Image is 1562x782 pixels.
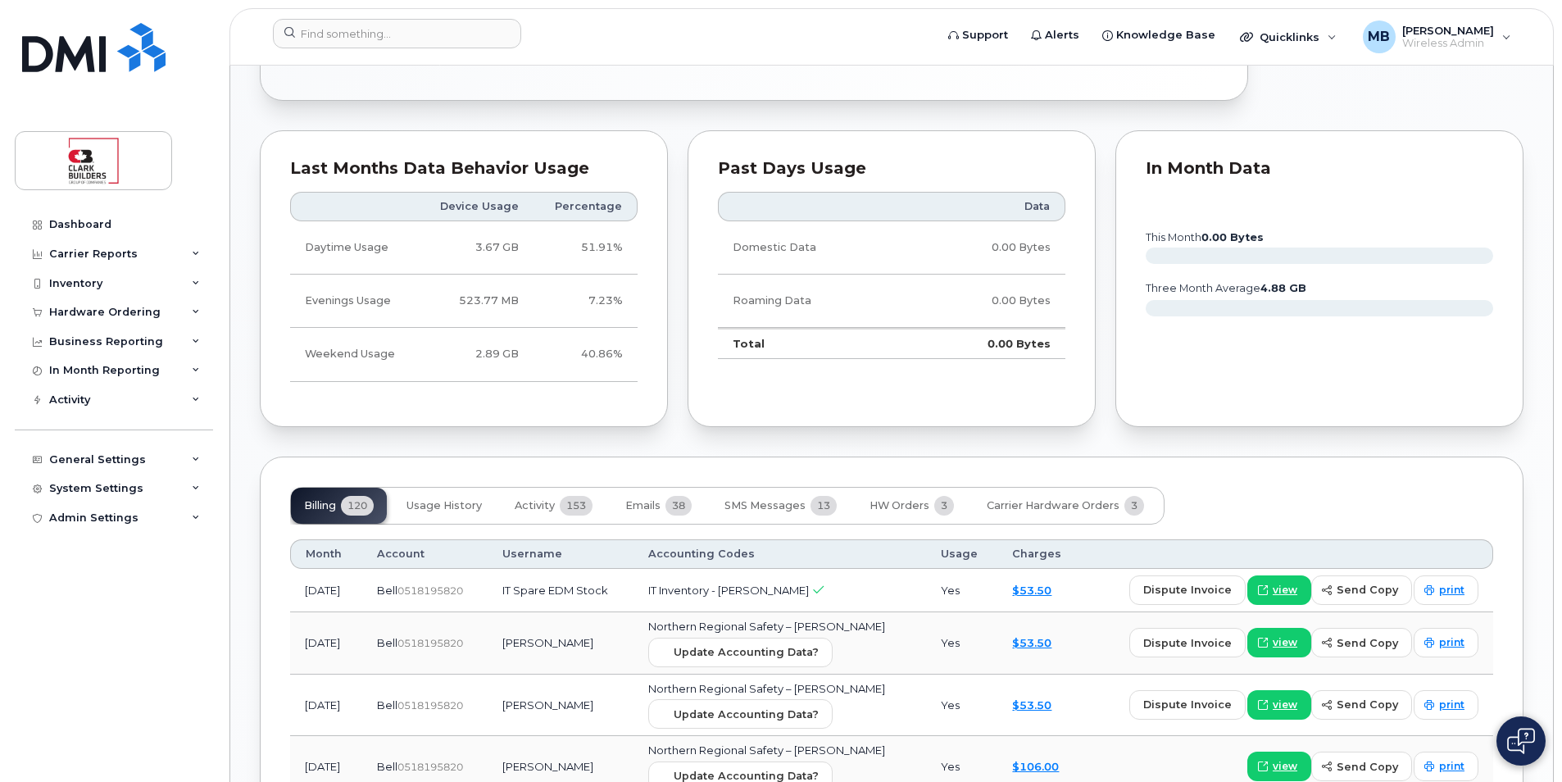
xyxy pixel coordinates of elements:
td: Total [718,328,909,359]
th: Usage [926,539,998,569]
span: Wireless Admin [1402,37,1494,50]
span: IT Inventory - [PERSON_NAME] [648,584,809,597]
span: Alerts [1045,27,1079,43]
a: print [1414,690,1478,720]
text: this month [1145,231,1264,243]
span: 0518195820 [397,699,463,712]
td: Roaming Data [718,275,909,328]
a: Support [937,19,1019,52]
td: [DATE] [290,569,362,612]
td: Daytime Usage [290,221,418,275]
td: 523.77 MB [418,275,534,328]
text: three month average [1145,282,1306,294]
button: send copy [1311,575,1412,605]
div: Last Months Data Behavior Usage [290,161,638,177]
span: 3 [934,496,954,516]
a: view [1247,752,1311,781]
button: dispute invoice [1129,628,1246,657]
td: [DATE] [290,675,362,737]
span: view [1273,583,1297,598]
td: Domestic Data [718,221,909,275]
span: SMS Messages [724,499,806,512]
span: dispute invoice [1143,697,1232,712]
span: Northern Regional Safety – [PERSON_NAME] [648,682,885,695]
span: 13 [811,496,837,516]
a: view [1247,575,1311,605]
th: Percentage [534,192,638,221]
span: Carrier Hardware Orders [987,499,1119,512]
span: send copy [1337,759,1398,775]
th: Device Usage [418,192,534,221]
span: send copy [1337,635,1398,651]
a: $53.50 [1012,584,1051,597]
span: Usage History [406,499,482,512]
span: dispute invoice [1143,635,1232,651]
td: 0.00 Bytes [909,275,1065,328]
tr: Weekdays from 6:00pm to 8:00am [290,275,638,328]
td: Evenings Usage [290,275,418,328]
th: Username [488,539,634,569]
span: view [1273,759,1297,774]
tspan: 4.88 GB [1260,282,1306,294]
span: send copy [1337,582,1398,598]
span: Activity [515,499,555,512]
span: Bell [377,636,397,649]
th: Charges [997,539,1083,569]
button: send copy [1311,752,1412,781]
div: Quicklinks [1228,20,1348,53]
span: view [1273,635,1297,650]
div: Matthew Buttrey [1351,20,1523,53]
img: Open chat [1507,728,1535,754]
th: Account [362,539,488,569]
span: print [1439,759,1464,774]
td: [PERSON_NAME] [488,675,634,737]
span: Northern Regional Safety – [PERSON_NAME] [648,620,885,633]
a: Knowledge Base [1091,19,1227,52]
span: print [1439,698,1464,712]
td: 0.00 Bytes [909,328,1065,359]
td: 7.23% [534,275,638,328]
span: Knowledge Base [1116,27,1215,43]
td: [DATE] [290,612,362,675]
button: send copy [1311,690,1412,720]
span: 38 [665,496,692,516]
input: Find something... [273,19,521,48]
td: 0.00 Bytes [909,221,1065,275]
a: Alerts [1019,19,1091,52]
a: view [1247,690,1311,720]
span: [PERSON_NAME] [1402,24,1494,37]
tr: Friday from 6:00pm to Monday 8:00am [290,328,638,381]
span: send copy [1337,697,1398,712]
td: Weekend Usage [290,328,418,381]
span: view [1273,698,1297,712]
span: Quicklinks [1260,30,1319,43]
a: $53.50 [1012,636,1051,649]
button: Update Accounting Data? [648,638,833,667]
span: print [1439,583,1464,598]
a: $106.00 [1012,760,1059,773]
span: 3 [1124,496,1144,516]
button: Update Accounting Data? [648,699,833,729]
span: print [1439,635,1464,650]
span: Update Accounting Data? [674,707,819,722]
td: [PERSON_NAME] [488,612,634,675]
th: Data [909,192,1065,221]
a: $53.50 [1012,698,1051,712]
td: 51.91% [534,221,638,275]
td: Yes [926,612,998,675]
button: dispute invoice [1129,575,1246,605]
span: 0518195820 [397,584,463,597]
td: IT Spare EDM Stock [488,569,634,612]
span: dispute invoice [1143,582,1232,598]
span: Northern Regional Safety – [PERSON_NAME] [648,743,885,757]
td: Yes [926,569,998,612]
td: Yes [926,675,998,737]
div: Past Days Usage [718,161,1065,177]
span: 0518195820 [397,637,463,649]
span: MB [1368,27,1390,47]
a: view [1247,628,1311,657]
span: HW Orders [870,499,929,512]
button: send copy [1311,628,1412,657]
a: print [1414,575,1478,605]
button: dispute invoice [1129,690,1246,720]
